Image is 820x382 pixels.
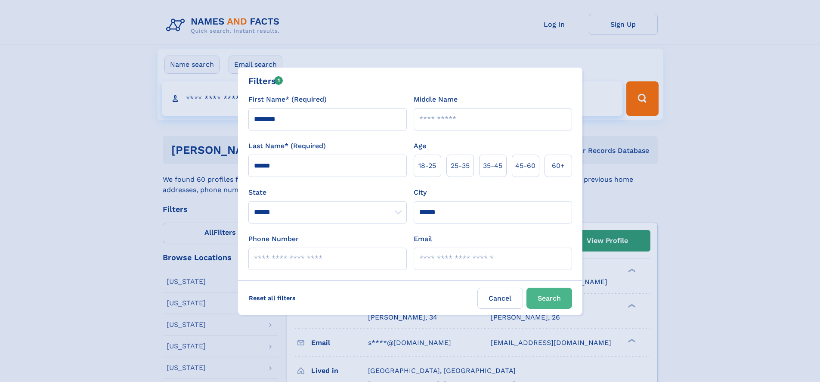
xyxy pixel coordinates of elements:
[248,234,299,244] label: Phone Number
[526,288,572,309] button: Search
[418,161,436,171] span: 18‑25
[414,234,432,244] label: Email
[414,94,458,105] label: Middle Name
[414,141,426,151] label: Age
[248,75,283,87] div: Filters
[451,161,470,171] span: 25‑35
[248,187,407,198] label: State
[248,141,326,151] label: Last Name* (Required)
[483,161,502,171] span: 35‑45
[243,288,301,308] label: Reset all filters
[552,161,565,171] span: 60+
[414,187,427,198] label: City
[477,288,523,309] label: Cancel
[248,94,327,105] label: First Name* (Required)
[515,161,535,171] span: 45‑60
